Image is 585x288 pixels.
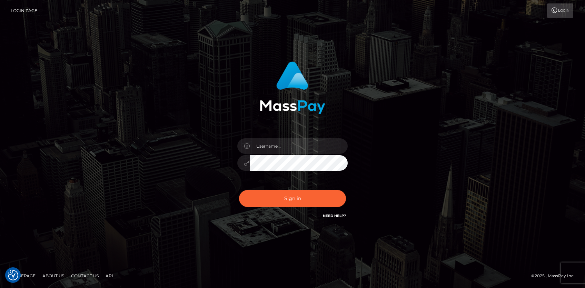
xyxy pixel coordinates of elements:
img: Revisit consent button [8,270,18,280]
a: About Us [40,270,67,281]
input: Username... [250,138,348,154]
a: Need Help? [323,213,346,218]
button: Sign in [239,190,346,207]
a: Homepage [8,270,38,281]
a: Login Page [11,3,37,18]
img: MassPay Login [260,61,325,114]
a: API [103,270,116,281]
a: Login [547,3,573,18]
div: © 2025 , MassPay Inc. [531,272,580,280]
a: Contact Us [68,270,101,281]
button: Consent Preferences [8,270,18,280]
